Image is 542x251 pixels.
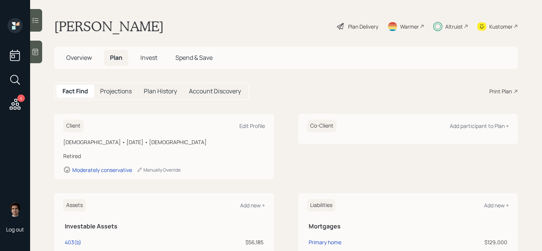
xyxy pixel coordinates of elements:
[65,238,81,246] div: 403(b)
[62,88,88,95] h5: Fact Find
[8,202,23,217] img: harrison-schaefer-headshot-2.png
[54,18,164,35] h1: [PERSON_NAME]
[63,138,265,146] div: [DEMOGRAPHIC_DATA] • [DATE] • [DEMOGRAPHIC_DATA]
[137,167,181,173] div: Manually Override
[189,88,241,95] h5: Account Discovery
[309,223,507,230] h5: Mortgages
[445,23,463,30] div: Altruist
[63,199,86,211] h6: Assets
[175,53,213,62] span: Spend & Save
[72,166,132,173] div: Moderately conservative
[309,238,341,246] div: Primary home
[239,122,265,129] div: Edit Profile
[450,122,509,129] div: Add participant to Plan +
[307,120,336,132] h6: Co-Client
[425,238,507,246] div: $129,000
[240,202,265,209] div: Add new +
[66,53,92,62] span: Overview
[307,199,335,211] h6: Liabilities
[140,53,157,62] span: Invest
[400,23,419,30] div: Warmer
[17,94,25,102] div: 4
[63,120,84,132] h6: Client
[65,223,263,230] h5: Investable Assets
[6,226,24,233] div: Log out
[489,23,513,30] div: Kustomer
[144,88,177,95] h5: Plan History
[489,87,512,95] div: Print Plan
[239,238,263,246] div: $56,185
[484,202,509,209] div: Add new +
[110,53,122,62] span: Plan
[63,152,265,160] div: Retired
[100,88,132,95] h5: Projections
[348,23,378,30] div: Plan Delivery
